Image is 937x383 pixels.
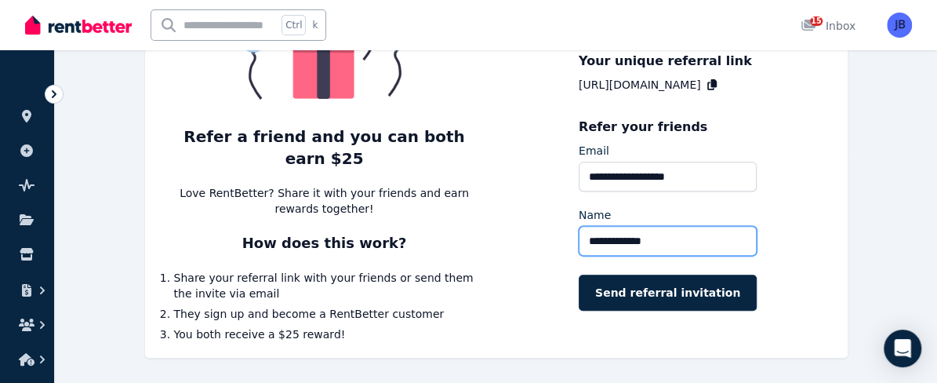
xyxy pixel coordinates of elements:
[579,118,757,137] div: Refer your friends
[884,330,921,367] div: Open Intercom Messenger
[887,13,912,38] img: Jessica Ball
[174,185,475,217] p: Love RentBetter? Share it with your friends and earn rewards together!
[174,270,475,301] li: Share your referral link with your friends or send them the invite via email
[579,207,611,223] label: Name
[281,15,306,35] span: Ctrl
[810,16,823,26] span: 15
[579,52,757,71] div: Your unique referral link
[801,18,855,34] div: Inbox
[174,306,475,322] li: They sign up and become a RentBetter customer
[25,13,132,37] img: RentBetter
[242,232,407,254] div: How does this work?
[579,143,609,159] label: Email
[174,326,475,342] li: You both receive a $25 reward!
[174,126,475,170] div: Refer a friend and you can both earn $25
[579,275,757,311] button: Send referral invitation
[579,77,701,93] a: [URL][DOMAIN_NAME]
[312,19,318,31] span: k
